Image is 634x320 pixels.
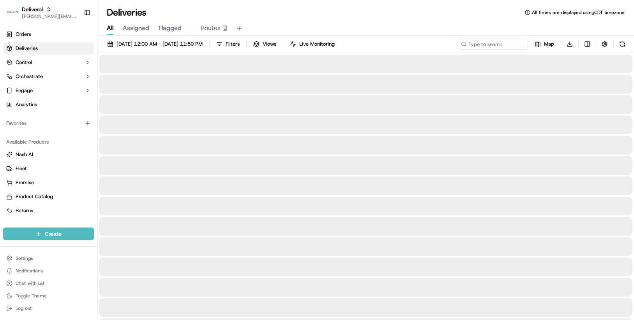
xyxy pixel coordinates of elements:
button: Toggle Theme [3,290,94,301]
span: Control [16,59,32,66]
button: Live Monitoring [286,39,338,50]
button: Log out [3,303,94,314]
button: [PERSON_NAME][EMAIL_ADDRESS][PERSON_NAME][DOMAIN_NAME] [22,13,78,20]
span: Live Monitoring [299,41,335,48]
button: Chat with us! [3,278,94,289]
button: Promise [3,176,94,189]
span: Log out [16,305,32,311]
a: Promise [6,179,91,186]
a: Returns [6,207,91,214]
button: DeliverolDeliverol[PERSON_NAME][EMAIL_ADDRESS][PERSON_NAME][DOMAIN_NAME] [3,3,81,22]
span: Promise [16,179,34,186]
button: Nash AI [3,148,94,161]
button: Create [3,228,94,240]
button: Deliverol [22,5,43,13]
a: Product Catalog [6,193,91,200]
a: Nash AI [6,151,91,158]
button: Map [531,39,558,50]
a: Orders [3,28,94,41]
span: Product Catalog [16,193,53,200]
span: Engage [16,87,33,94]
span: Routes [201,23,221,33]
button: Engage [3,84,94,97]
span: Returns [16,207,33,214]
img: Deliverol [6,7,19,18]
span: Create [45,230,62,238]
button: Settings [3,253,94,264]
span: Nash AI [16,151,33,158]
a: Analytics [3,98,94,111]
button: Returns [3,204,94,217]
h1: Deliveries [107,6,147,19]
span: Chat with us! [16,280,44,286]
span: Flagged [159,23,182,33]
button: Fleet [3,162,94,175]
span: Views [263,41,276,48]
span: Map [544,41,554,48]
span: Filters [226,41,240,48]
span: [DATE] 12:00 AM - [DATE] 11:59 PM [117,41,203,48]
div: Available Products [3,136,94,148]
span: All times are displayed using CDT timezone [532,9,625,16]
span: Orders [16,31,31,38]
span: Deliveries [16,45,38,52]
span: Settings [16,255,33,261]
button: Filters [213,39,243,50]
button: Control [3,56,94,69]
button: [DATE] 12:00 AM - [DATE] 11:59 PM [104,39,206,50]
span: Analytics [16,101,37,108]
span: Assigned [123,23,149,33]
button: Refresh [617,39,628,50]
button: Notifications [3,265,94,276]
a: Fleet [6,165,91,172]
span: Orchestrate [16,73,43,80]
span: All [107,23,113,33]
a: Deliveries [3,42,94,55]
span: Fleet [16,165,27,172]
input: Type to search [458,39,528,50]
button: Product Catalog [3,190,94,203]
button: Views [250,39,280,50]
span: Notifications [16,268,43,274]
span: Toggle Theme [16,293,47,299]
button: Orchestrate [3,70,94,83]
div: Favorites [3,117,94,130]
